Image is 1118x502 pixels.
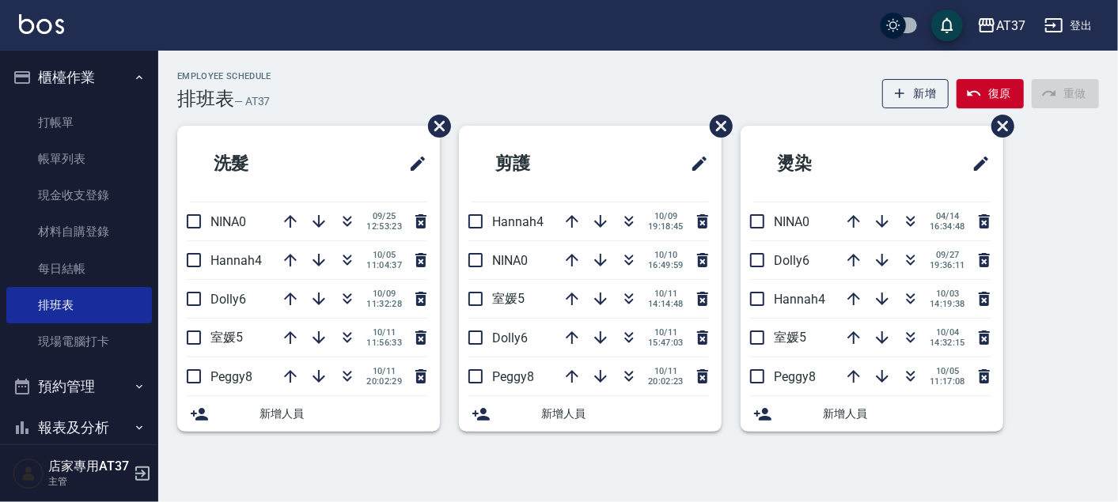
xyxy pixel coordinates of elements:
span: Hannah4 [492,214,544,229]
button: 新增 [882,79,949,108]
h2: 洗髮 [190,135,335,192]
span: 10/09 [366,289,402,299]
button: 報表及分析 [6,407,152,448]
button: 櫃檯作業 [6,57,152,98]
img: Person [13,458,44,489]
span: Peggy8 [210,369,252,384]
span: 刪除班表 [416,103,453,149]
span: 09/25 [366,211,402,221]
h6: — AT37 [234,93,271,110]
img: Logo [19,14,64,34]
span: 09/27 [930,250,965,260]
button: 登出 [1038,11,1099,40]
span: 新增人員 [823,406,991,422]
div: 新增人員 [177,396,440,432]
span: 15:47:03 [648,338,684,348]
span: 10/11 [648,366,684,376]
span: 10/11 [366,327,402,338]
span: 刪除班表 [980,103,1017,149]
span: Hannah4 [210,253,262,268]
span: 新增人員 [541,406,709,422]
span: 14:32:15 [930,338,965,348]
span: 10/11 [366,366,402,376]
span: 14:14:48 [648,299,684,309]
span: 修改班表的標題 [399,145,427,183]
span: 新增人員 [260,406,427,422]
span: 修改班表的標題 [962,145,991,183]
span: 修改班表的標題 [680,145,709,183]
div: 新增人員 [741,396,1003,432]
span: 11:56:33 [366,338,402,348]
span: 刪除班表 [698,103,735,149]
a: 現場電腦打卡 [6,323,152,360]
span: 10/10 [648,250,684,260]
div: AT37 [996,16,1025,36]
span: 10/11 [648,327,684,338]
span: 16:34:48 [930,221,965,232]
span: 19:36:11 [930,260,965,270]
a: 材料自購登錄 [6,213,152,250]
h3: 排班表 [177,88,234,110]
span: 11:17:08 [930,376,965,387]
span: Dolly6 [210,292,246,307]
a: 現金收支登錄 [6,177,152,213]
span: 10/05 [930,366,965,376]
span: 20:02:23 [648,376,684,387]
span: 19:18:45 [648,221,684,232]
h2: 燙染 [753,135,899,192]
span: 11:04:37 [366,260,402,270]
span: 室媛5 [210,330,243,345]
div: 新增人員 [459,396,722,432]
span: NINA0 [774,214,809,229]
span: NINA0 [210,214,246,229]
p: 主管 [48,474,129,489]
button: save [931,9,963,41]
span: 10/05 [366,250,402,260]
h2: 剪護 [472,135,617,192]
h2: Employee Schedule [177,71,271,81]
span: 11:32:28 [366,299,402,309]
span: 04/14 [930,211,965,221]
a: 帳單列表 [6,141,152,177]
span: 14:19:38 [930,299,965,309]
span: 16:49:59 [648,260,684,270]
span: 10/09 [648,211,684,221]
span: Hannah4 [774,292,825,307]
span: Peggy8 [774,369,816,384]
button: 預約管理 [6,366,152,407]
button: AT37 [971,9,1032,42]
a: 每日結帳 [6,251,152,287]
button: 復原 [957,79,1024,108]
span: Dolly6 [492,330,528,345]
span: 10/03 [930,289,965,299]
a: 排班表 [6,287,152,323]
span: 10/04 [930,327,965,338]
span: 室媛5 [492,291,525,306]
span: NINA0 [492,253,528,268]
span: Dolly6 [774,253,809,268]
span: 10/11 [648,289,684,299]
span: 20:02:29 [366,376,402,387]
span: 12:53:23 [366,221,402,232]
h5: 店家專用AT37 [48,459,129,474]
a: 打帳單 [6,104,152,141]
span: Peggy8 [492,369,534,384]
span: 室媛5 [774,330,806,345]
